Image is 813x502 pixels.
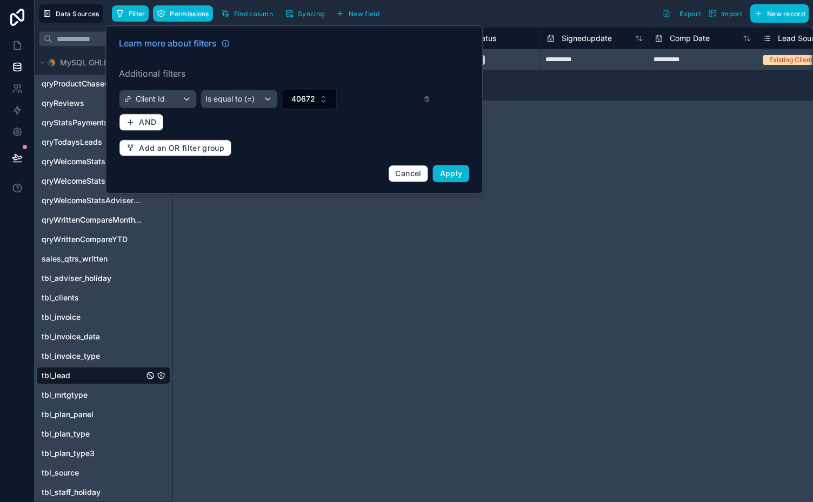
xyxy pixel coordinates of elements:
span: Permissions [170,10,209,18]
span: Find column [234,10,273,18]
span: Add an OR filter group [139,143,224,153]
a: New record [746,4,809,23]
button: Syncing [281,5,328,22]
span: Export [679,10,701,18]
span: Client Id [136,93,165,104]
span: Is equal to (=) [205,93,255,104]
span: Cancel [395,169,421,178]
span: Signedupdate [562,33,612,44]
span: Learn more about filters [119,37,217,50]
button: Find column [217,5,277,22]
button: Is equal to (=) [201,90,278,108]
button: Permissions [153,5,212,22]
button: Data Sources [39,4,103,23]
button: New field [332,5,383,22]
span: New record [767,10,805,18]
span: New field [349,10,379,18]
span: Apply [440,169,463,178]
button: Cancel [388,165,428,182]
div: Existing Client [769,55,812,65]
button: Apply [433,165,470,182]
span: Import [721,10,742,18]
button: Add an OR filter group [119,139,231,157]
button: Import [704,4,746,23]
a: Permissions [153,5,217,22]
button: Export [658,4,704,23]
button: Filter [112,5,149,22]
span: Filter [129,10,145,18]
button: AND [119,113,163,131]
button: Client Id [119,90,196,108]
span: Comp Date [670,33,710,44]
a: Learn more about filters [119,37,230,50]
button: Select Button [282,89,337,109]
button: New record [750,4,809,23]
label: Additional filters [119,67,469,80]
a: Syncing [281,5,332,22]
span: Data Sources [56,10,99,18]
span: 40672 [291,93,315,104]
span: AND [139,117,156,127]
span: Syncing [298,10,324,18]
